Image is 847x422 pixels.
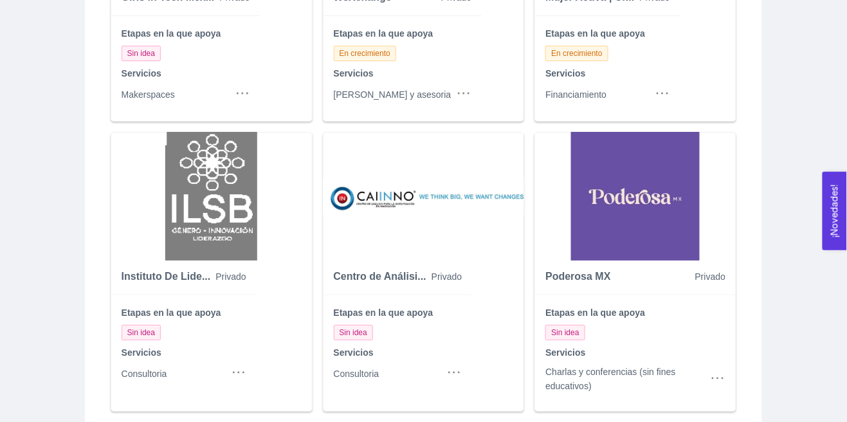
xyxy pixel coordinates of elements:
[122,28,221,39] strong: Etapas en la que apoya
[122,325,161,340] span: Sin idea
[456,86,471,101] span: ellipsis
[235,86,250,101] span: ellipsis
[334,369,379,379] span: Consultoria
[545,347,585,358] strong: Servicios
[823,172,847,250] button: Open Feedback Widget
[710,371,725,386] span: ellipsis
[545,325,585,340] span: Sin idea
[545,269,610,284] h5: Poderosa MX
[111,132,313,261] img: 1719354380295-ILSB.png
[545,307,645,318] strong: Etapas en la que apoya
[122,68,161,78] strong: Servicios
[655,86,670,101] span: ellipsis
[545,68,585,78] strong: Servicios
[334,307,433,318] strong: Etapas en la que apoya
[534,132,736,261] img: 1719009219176-Poderosa.jpeg
[215,271,246,282] span: Privado
[122,46,161,61] span: Sin idea
[122,347,161,358] strong: Servicios
[334,325,373,340] span: Sin idea
[695,271,725,282] span: Privado
[122,89,175,100] span: Makerspaces
[122,307,221,318] strong: Etapas en la que apoya
[446,365,462,380] span: ellipsis
[545,367,675,391] span: Charlas y conferencias (sin fines educativos)
[334,89,451,100] span: [PERSON_NAME] y asesoria
[545,28,645,39] strong: Etapas en la que apoya
[334,46,396,61] span: En crecimiento
[432,271,462,282] span: Privado
[545,46,608,61] span: En crecimiento
[323,132,525,261] img: 1719009219294-CAIINNO.jpeg
[122,369,167,379] span: Consultoria
[334,347,374,358] strong: Servicios
[334,68,374,78] strong: Servicios
[231,365,246,380] span: ellipsis
[334,269,426,284] h5: Centro de Análisi...
[334,28,433,39] strong: Etapas en la que apoya
[122,269,211,284] h5: Instituto De Lide...
[545,89,606,100] span: Financiamiento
